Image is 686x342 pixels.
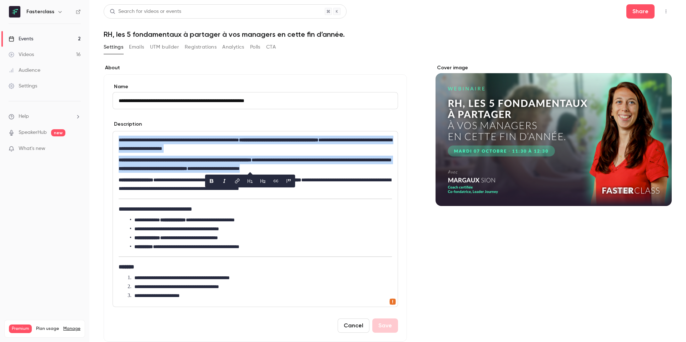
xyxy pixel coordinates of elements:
button: bold [206,175,217,187]
a: Manage [63,326,80,332]
div: Settings [9,82,37,90]
button: Cancel [338,318,369,333]
button: link [232,175,243,187]
button: CTA [266,41,276,53]
img: Fasterclass [9,6,20,17]
li: help-dropdown-opener [9,113,81,120]
button: Analytics [222,41,244,53]
label: About [104,64,407,71]
button: UTM builder [150,41,179,53]
span: new [51,129,65,136]
div: Videos [9,51,34,58]
a: SpeakerHub [19,129,47,136]
button: Emails [129,41,144,53]
label: Name [113,83,398,90]
button: Polls [250,41,260,53]
button: Registrations [185,41,217,53]
span: What's new [19,145,45,152]
span: Premium [9,325,32,333]
label: Description [113,121,142,128]
button: italic [219,175,230,187]
h1: RH, les 5 fondamentaux à partager à vos managers en cette fin d’année. [104,30,672,39]
label: Cover image [436,64,672,71]
div: Search for videos or events [110,8,181,15]
div: Audience [9,67,40,74]
div: Events [9,35,33,42]
button: blockquote [283,175,294,187]
section: description [113,131,398,307]
span: Plan usage [36,326,59,332]
h6: Fasterclass [26,8,54,15]
section: Cover image [436,64,672,206]
span: Help [19,113,29,120]
div: editor [113,131,398,307]
button: Share [626,4,655,19]
button: Settings [104,41,123,53]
